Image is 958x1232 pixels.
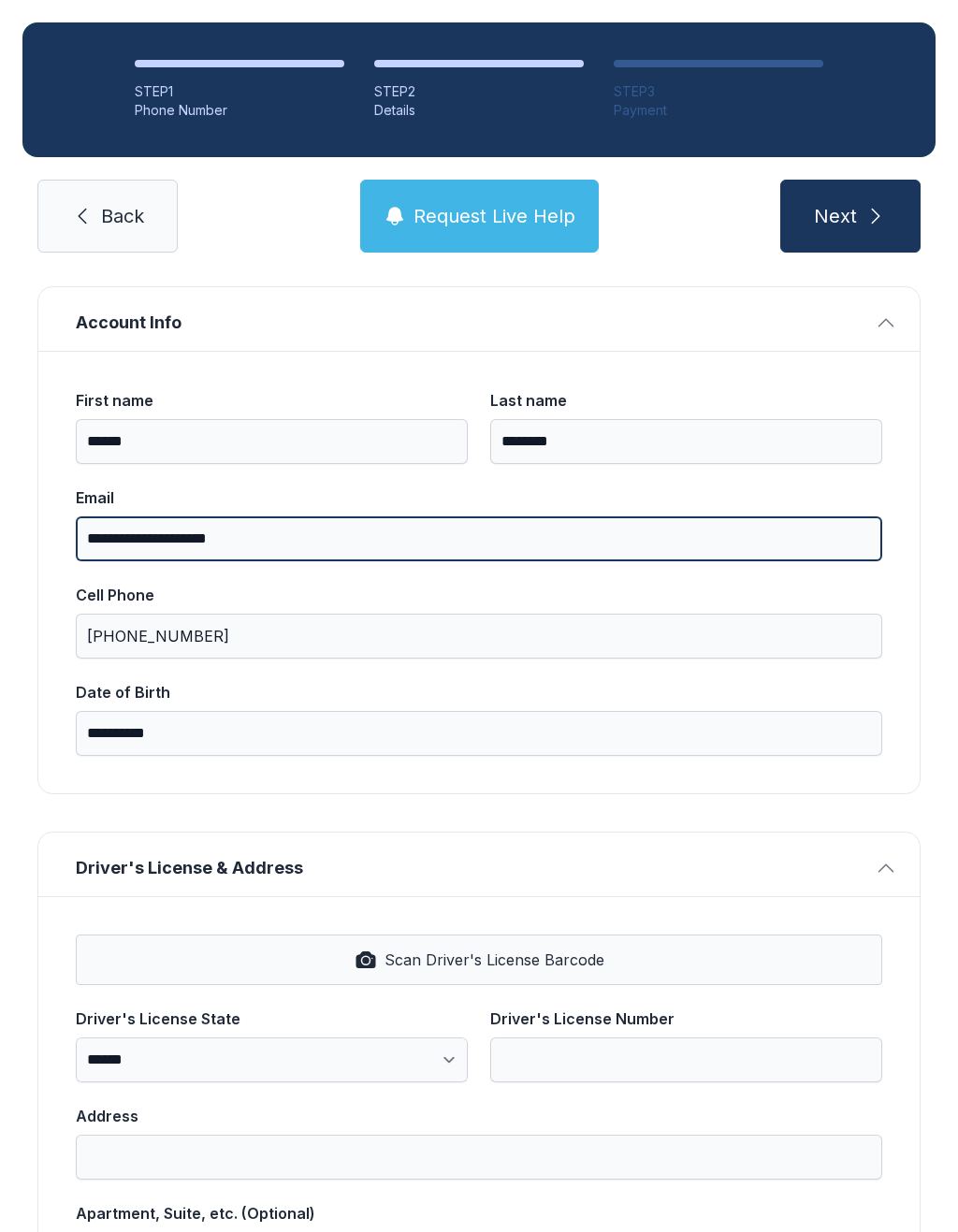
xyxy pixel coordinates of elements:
[38,833,920,896] button: Driver's License & Address
[374,101,584,120] div: Details
[76,1202,882,1225] div: Apartment, Suite, etc. (Optional)
[76,486,882,509] div: Email
[76,614,882,659] input: Cell Phone
[76,310,867,336] span: Account Info
[101,203,144,229] span: Back
[490,1007,882,1030] div: Driver's License Number
[614,82,823,101] div: STEP 3
[76,1007,468,1030] div: Driver's License State
[614,101,823,120] div: Payment
[490,419,882,464] input: Last name
[76,516,882,561] input: Email
[76,681,882,703] div: Date of Birth
[414,203,575,229] span: Request Live Help
[374,82,584,101] div: STEP 2
[76,584,882,606] div: Cell Phone
[135,82,344,101] div: STEP 1
[76,419,468,464] input: First name
[38,287,920,351] button: Account Info
[76,389,468,412] div: First name
[76,1135,882,1180] input: Address
[76,855,867,881] span: Driver's License & Address
[385,949,604,971] span: Scan Driver's License Barcode
[490,389,882,412] div: Last name
[76,1037,468,1082] select: Driver's License State
[814,203,857,229] span: Next
[76,711,882,756] input: Date of Birth
[490,1037,882,1082] input: Driver's License Number
[76,1105,882,1127] div: Address
[135,101,344,120] div: Phone Number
